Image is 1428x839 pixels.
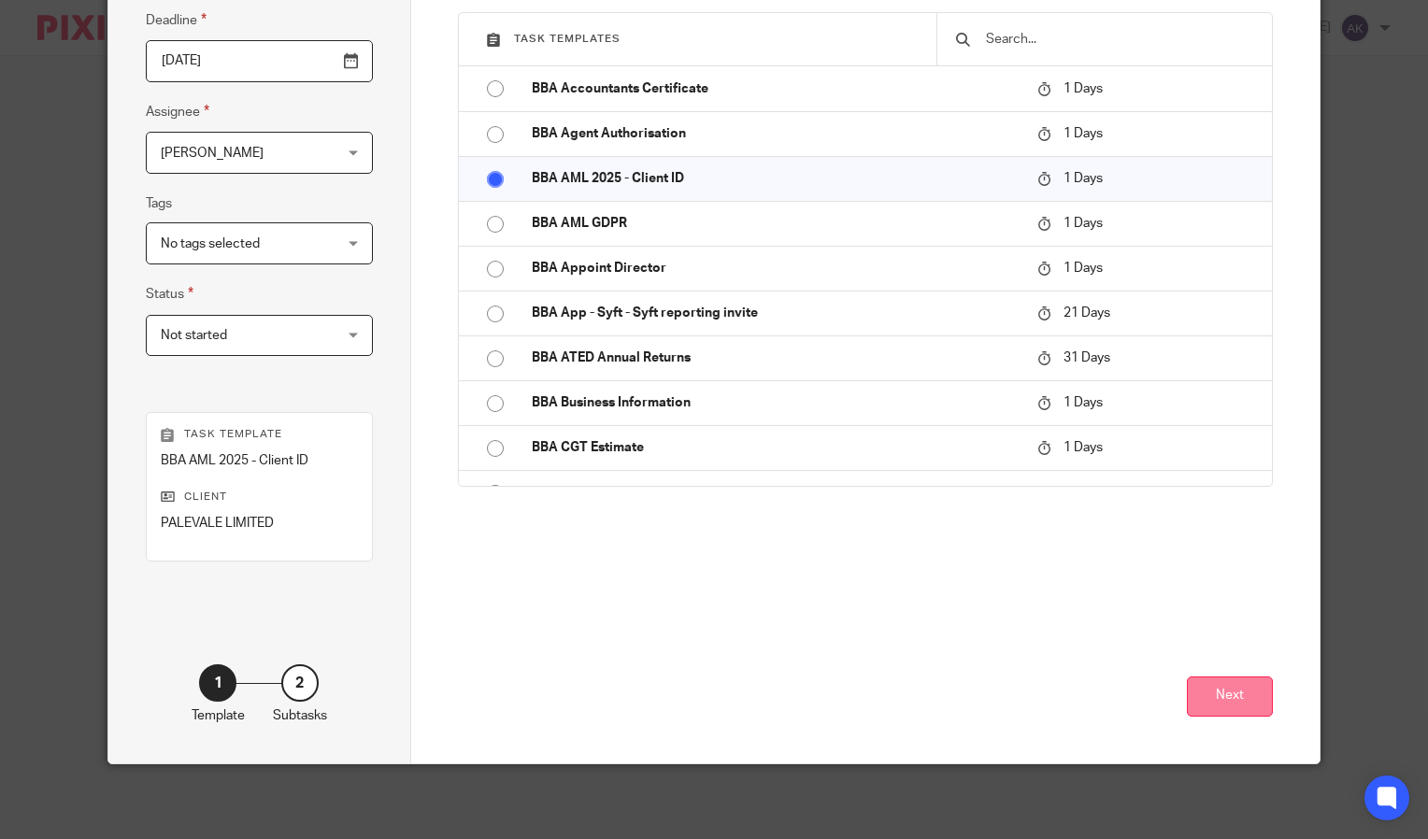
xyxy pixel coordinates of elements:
p: Subtasks [273,706,327,725]
p: Template [192,706,245,725]
input: Pick a date [146,40,373,82]
p: BBA CGT Form [532,483,1019,502]
label: Tags [146,194,172,213]
p: BBA AML 2025 - Client ID [161,451,358,470]
button: Next [1187,676,1273,717]
div: 1 [199,664,236,702]
p: BBA ATED Annual Returns [532,348,1019,367]
span: 1 Days [1064,396,1103,409]
span: 1 Days [1064,262,1103,275]
span: 1 Days [1064,127,1103,140]
span: No tags selected [161,237,260,250]
span: 1 Days [1064,486,1103,499]
label: Deadline [146,9,207,31]
p: BBA CGT Estimate [532,438,1019,457]
span: 1 Days [1064,441,1103,454]
p: Task template [161,427,358,442]
span: [PERSON_NAME] [161,147,264,160]
p: BBA Agent Authorisation [532,124,1019,143]
p: Client [161,490,358,505]
p: PALEVALE LIMITED [161,514,358,533]
label: Assignee [146,101,209,122]
input: Search... [984,29,1253,50]
span: Task templates [514,34,621,44]
p: BBA AML GDPR [532,214,1019,233]
p: BBA App - Syft - Syft reporting invite [532,304,1019,322]
p: BBA AML 2025 - Client ID [532,169,1019,188]
span: 1 Days [1064,217,1103,230]
p: BBA Accountants Certificate [532,79,1019,98]
p: BBA Appoint Director [532,259,1019,277]
label: Status [146,283,193,305]
div: 2 [281,664,319,702]
span: 31 Days [1064,351,1110,364]
span: 1 Days [1064,82,1103,95]
span: 21 Days [1064,306,1110,320]
span: 1 Days [1064,172,1103,185]
span: Not started [161,329,227,342]
p: BBA Business Information [532,393,1019,412]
